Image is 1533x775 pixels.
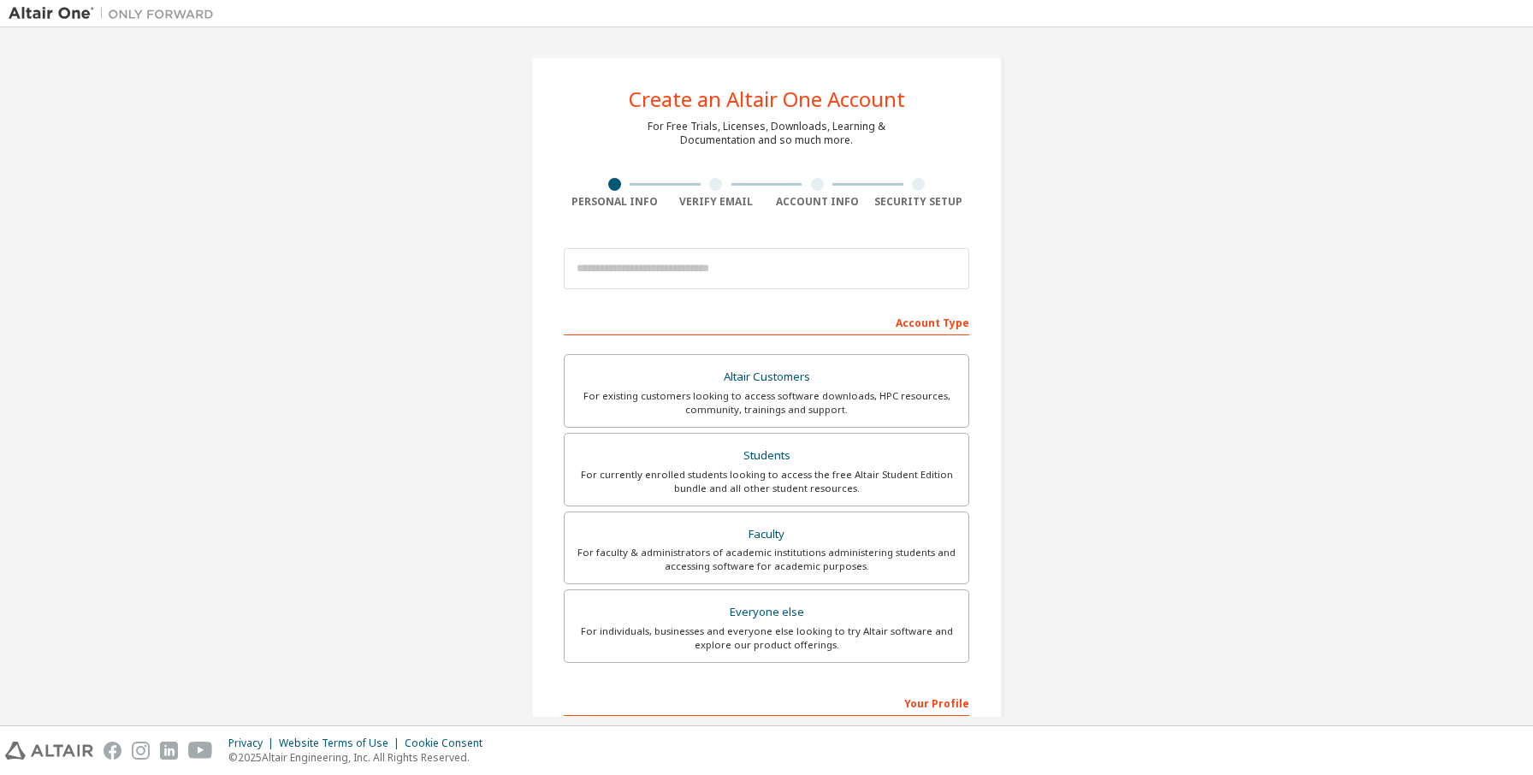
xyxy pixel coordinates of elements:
[132,742,150,760] img: instagram.svg
[648,120,885,147] div: For Free Trials, Licenses, Downloads, Learning & Documentation and so much more.
[405,737,493,750] div: Cookie Consent
[575,546,958,573] div: For faculty & administrators of academic institutions administering students and accessing softwa...
[629,89,905,109] div: Create an Altair One Account
[868,195,970,209] div: Security Setup
[104,742,121,760] img: facebook.svg
[575,365,958,389] div: Altair Customers
[564,195,666,209] div: Personal Info
[188,742,213,760] img: youtube.svg
[160,742,178,760] img: linkedin.svg
[9,5,222,22] img: Altair One
[575,389,958,417] div: For existing customers looking to access software downloads, HPC resources, community, trainings ...
[575,624,958,652] div: For individuals, businesses and everyone else looking to try Altair software and explore our prod...
[564,689,969,716] div: Your Profile
[228,750,493,765] p: © 2025 Altair Engineering, Inc. All Rights Reserved.
[5,742,93,760] img: altair_logo.svg
[564,308,969,335] div: Account Type
[575,444,958,468] div: Students
[279,737,405,750] div: Website Terms of Use
[575,468,958,495] div: For currently enrolled students looking to access the free Altair Student Edition bundle and all ...
[575,600,958,624] div: Everyone else
[766,195,868,209] div: Account Info
[575,523,958,547] div: Faculty
[666,195,767,209] div: Verify Email
[228,737,279,750] div: Privacy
